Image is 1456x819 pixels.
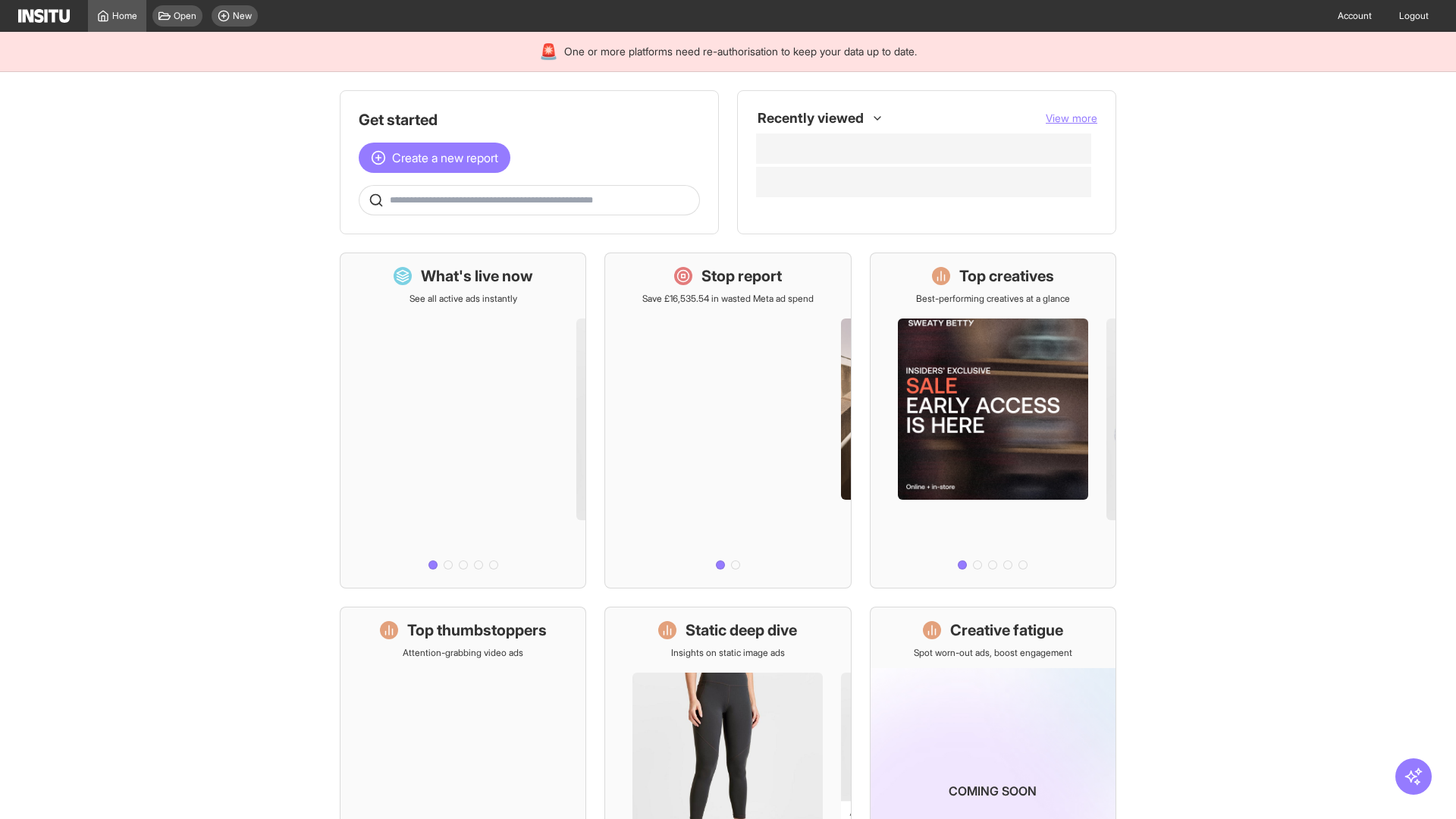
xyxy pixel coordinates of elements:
p: Insights on static image ads [671,647,785,659]
a: Top creativesBest-performing creatives at a glance [870,253,1116,588]
h1: What's live now [421,265,533,287]
span: Home [112,10,137,22]
span: View more [1046,111,1097,124]
span: Open [174,10,196,22]
p: Best-performing creatives at a glance [916,293,1070,305]
img: Logo [18,9,70,23]
span: Create a new report [392,149,498,167]
h1: Top creatives [959,265,1054,287]
span: One or more platforms need re-authorisation to keep your data up to date. [564,44,917,59]
h1: Top thumbstoppers [407,620,547,641]
p: Attention-grabbing video ads [403,647,523,659]
p: Save £16,535.54 in wasted Meta ad spend [642,293,814,305]
p: See all active ads instantly [409,293,517,305]
h1: Stop report [701,265,782,287]
button: Create a new report [359,143,510,173]
button: View more [1046,111,1097,126]
a: Stop reportSave £16,535.54 in wasted Meta ad spend [604,253,851,588]
h1: Get started [359,109,700,130]
h1: Static deep dive [686,620,797,641]
a: What's live nowSee all active ads instantly [340,253,586,588]
div: 🚨 [539,41,558,62]
span: New [233,10,252,22]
